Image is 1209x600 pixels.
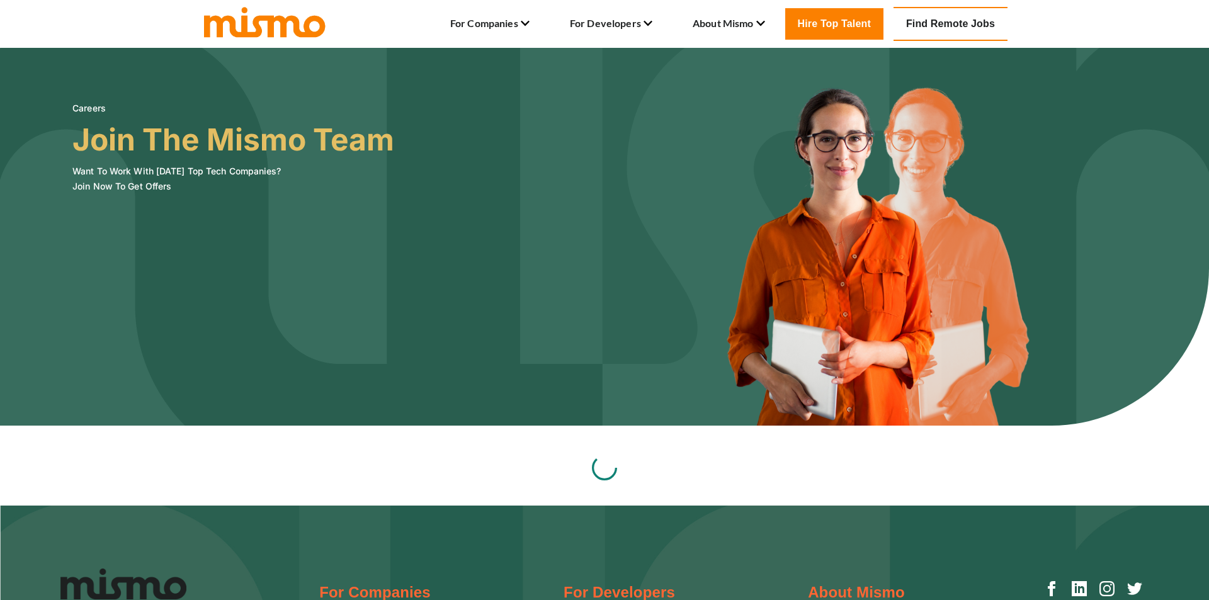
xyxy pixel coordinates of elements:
[570,13,652,35] li: For Developers
[201,4,327,38] img: logo
[60,569,186,599] img: Logo
[72,101,394,116] h6: Careers
[785,8,883,40] a: Hire Top Talent
[72,164,394,194] h6: Want To Work With [DATE] Top Tech Companies? Join Now To Get Offers
[894,7,1007,41] a: Find Remote Jobs
[693,13,765,35] li: About Mismo
[450,13,530,35] li: For Companies
[72,122,394,157] h3: Join The Mismo Team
